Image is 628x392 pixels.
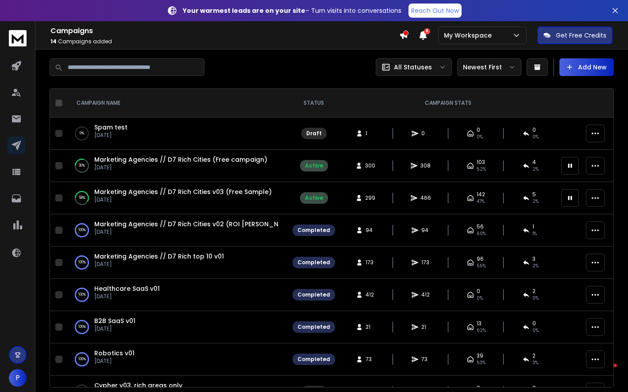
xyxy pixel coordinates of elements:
p: [DATE] [94,358,135,365]
a: Cypher v03, rich areas only [94,381,182,390]
a: B2B SaaS v01 [94,316,135,325]
p: [DATE] [94,164,267,171]
span: 60 % [477,230,486,237]
p: – Turn visits into conversations [183,6,401,15]
span: 56 [477,223,484,230]
span: 8 [424,28,430,34]
span: 299 [365,194,375,202]
span: 0 % [532,327,539,334]
span: 62 % [477,327,486,334]
span: 173 [421,259,430,266]
iframe: Intercom live chat [596,362,617,383]
span: 47 % [477,198,485,205]
span: 73 [366,356,374,363]
span: 103 [477,159,485,166]
p: 100 % [78,355,86,364]
span: 173 [366,259,374,266]
span: 94 [366,227,374,234]
p: 100 % [78,290,86,299]
span: 73 [421,356,430,363]
span: 3 [532,255,536,263]
span: 0 [477,384,480,392]
p: [DATE] [94,132,127,139]
span: 2 % [532,166,539,173]
span: 39 [477,352,483,359]
p: 100 % [78,258,86,267]
a: Marketing Agencies // D7 Rich top 10 v01 [94,252,224,261]
span: 142 [477,191,485,198]
span: 0 [421,130,430,137]
span: Robotics v01 [94,349,135,358]
span: 14 [50,38,57,45]
span: 0 % [532,295,539,302]
div: Completed [297,356,330,363]
span: 2 % [532,263,539,270]
span: 2 % [532,198,539,205]
span: 412 [421,291,430,298]
div: Draft [306,130,322,137]
button: Newest First [457,58,521,76]
th: CAMPAIGN NAME [66,89,287,118]
th: STATUS [287,89,340,118]
button: P [9,369,27,387]
span: 4 [532,159,536,166]
div: Completed [297,259,330,266]
strong: Your warmest leads are on your site [183,6,305,15]
p: My Workspace [444,31,495,40]
div: Active [305,162,323,169]
span: Marketing Agencies // D7 Rich Cities (Free campaign) [94,155,267,164]
div: Active [305,194,323,202]
span: 308 [420,162,431,169]
span: 1 [366,130,374,137]
a: Healthcare SaaS v01 [94,284,160,293]
td: 0%Spam test[DATE] [66,118,287,150]
span: 0 [532,384,536,392]
p: [DATE] [94,293,160,300]
div: Completed [297,291,330,298]
span: 2 [532,288,536,295]
span: 0% [532,133,539,141]
span: 52 % [477,166,486,173]
h1: Campaigns [50,26,399,36]
p: Get Free Credits [556,31,606,40]
p: 100 % [78,226,86,235]
td: 100%Marketing Agencies // D7 Rich top 10 v01[DATE] [66,247,287,279]
img: logo [9,30,27,46]
div: Completed [297,227,330,234]
span: 5 [532,191,536,198]
p: [DATE] [94,196,272,203]
a: Reach Out Now [408,4,462,18]
td: 30%Marketing Agencies // D7 Rich Cities (Free campaign)[DATE] [66,150,287,182]
span: 94 [421,227,430,234]
p: Reach Out Now [411,6,459,15]
td: 100%B2B SaaS v01[DATE] [66,311,287,343]
span: 0% [477,295,483,302]
span: 3 % [532,359,538,366]
span: Marketing Agencies // D7 Rich Cities v03 (Free Sample) [94,187,272,196]
span: 21 [366,323,374,331]
td: 100%Robotics v01[DATE] [66,343,287,376]
p: [DATE] [94,261,224,268]
div: Completed [297,323,330,331]
span: 0 [477,288,480,295]
button: Add New [559,58,614,76]
p: 0 % [80,129,84,138]
p: 30 % [79,161,85,170]
td: 100%Marketing Agencies // D7 Rich Cities v02 (ROI [PERSON_NAME])[DATE] [66,214,287,247]
a: Marketing Agencies // D7 Rich Cities v02 (ROI [PERSON_NAME]) [94,220,297,228]
span: 1 % [532,230,537,237]
span: 0 [532,320,536,327]
span: 2 [532,352,536,359]
span: 21 [421,323,430,331]
span: 1 [532,223,534,230]
a: Spam test [94,123,127,132]
p: All Statuses [394,63,432,72]
p: 100 % [78,323,86,331]
span: 0 [477,126,480,133]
